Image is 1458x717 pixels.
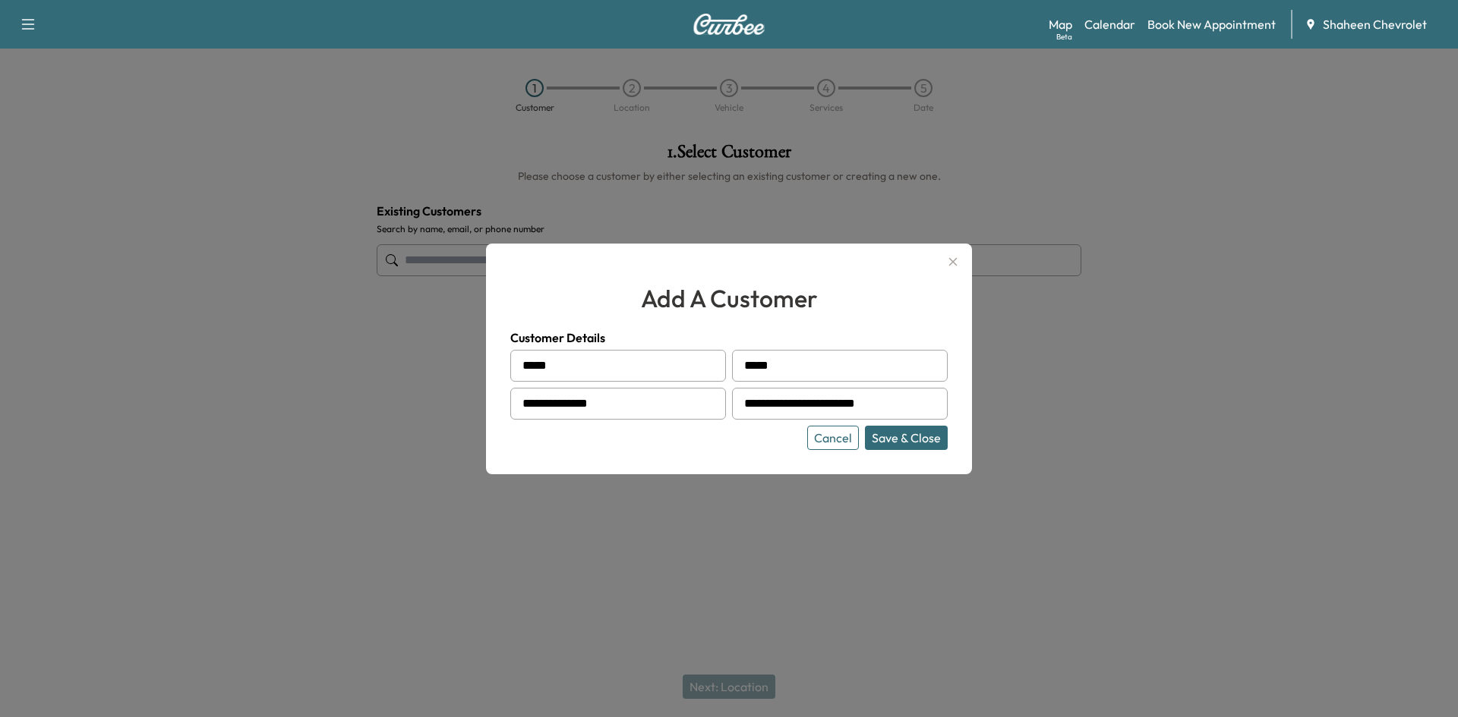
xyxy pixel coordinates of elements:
[510,280,948,316] h2: add a customer
[1049,15,1072,33] a: MapBeta
[1056,31,1072,42] div: Beta
[865,426,948,450] button: Save & Close
[1323,15,1427,33] span: Shaheen Chevrolet
[510,329,948,347] h4: Customer Details
[1147,15,1276,33] a: Book New Appointment
[807,426,859,450] button: Cancel
[1084,15,1135,33] a: Calendar
[693,14,765,35] img: Curbee Logo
